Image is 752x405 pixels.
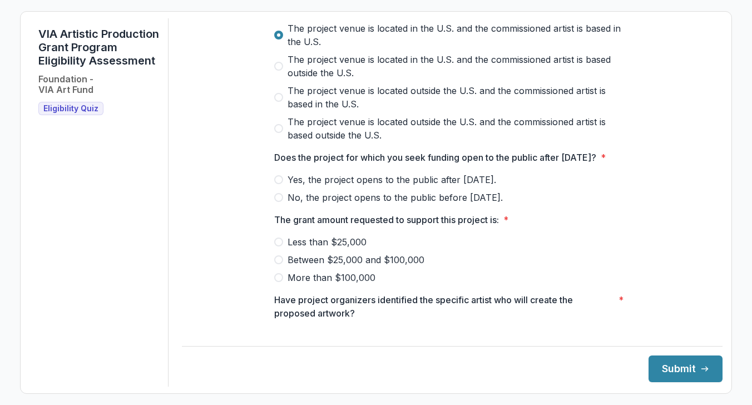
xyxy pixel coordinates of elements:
p: Have project organizers identified the specific artist who will create the proposed artwork? [274,293,614,320]
span: Between $25,000 and $100,000 [288,253,424,266]
span: Eligibility Quiz [43,104,98,113]
span: The project venue is located in the U.S. and the commissioned artist is based outside the U.S. [288,53,630,80]
span: Yes, the project opens to the public after [DATE]. [288,173,496,186]
span: More than $100,000 [288,271,375,284]
h2: Foundation - VIA Art Fund [38,74,93,95]
p: The grant amount requested to support this project is: [274,213,499,226]
span: Less than $25,000 [288,235,367,249]
span: The project venue is located outside the U.S. and the commissioned artist is based in the U.S. [288,84,630,111]
button: Submit [649,355,723,382]
span: No, the project opens to the public before [DATE]. [288,191,503,204]
span: The project venue is located outside the U.S. and the commissioned artist is based outside the U.S. [288,115,630,142]
h1: VIA Artistic Production Grant Program Eligibility Assessment [38,27,159,67]
span: The project venue is located in the U.S. and the commissioned artist is based in the U.S. [288,22,630,48]
p: Does the project for which you seek funding open to the public after [DATE]? [274,151,596,164]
